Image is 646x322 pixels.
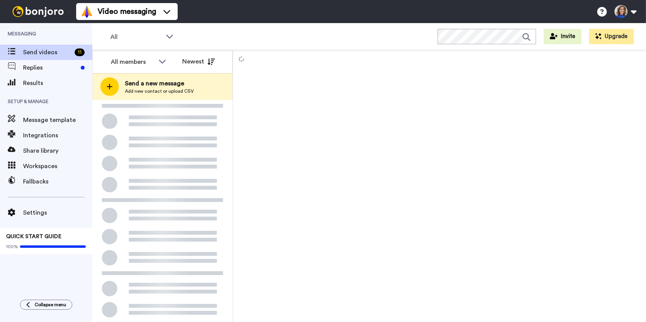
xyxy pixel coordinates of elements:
[23,131,92,140] span: Integrations
[35,302,66,308] span: Collapse menu
[589,29,634,44] button: Upgrade
[23,115,92,125] span: Message template
[23,48,72,57] span: Send videos
[6,234,62,239] span: QUICK START GUIDE
[23,146,92,155] span: Share library
[9,6,67,17] img: bj-logo-header-white.svg
[23,208,92,217] span: Settings
[110,32,162,42] span: All
[176,54,221,69] button: Newest
[6,244,18,250] span: 100%
[544,29,581,44] button: Invite
[23,162,92,171] span: Workspaces
[23,63,78,72] span: Replies
[81,5,93,18] img: vm-color.svg
[125,88,194,94] span: Add new contact or upload CSV
[125,79,194,88] span: Send a new message
[20,300,72,310] button: Collapse menu
[98,6,156,17] span: Video messaging
[111,57,155,67] div: All members
[75,48,85,56] div: 11
[23,177,92,186] span: Fallbacks
[23,78,92,88] span: Results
